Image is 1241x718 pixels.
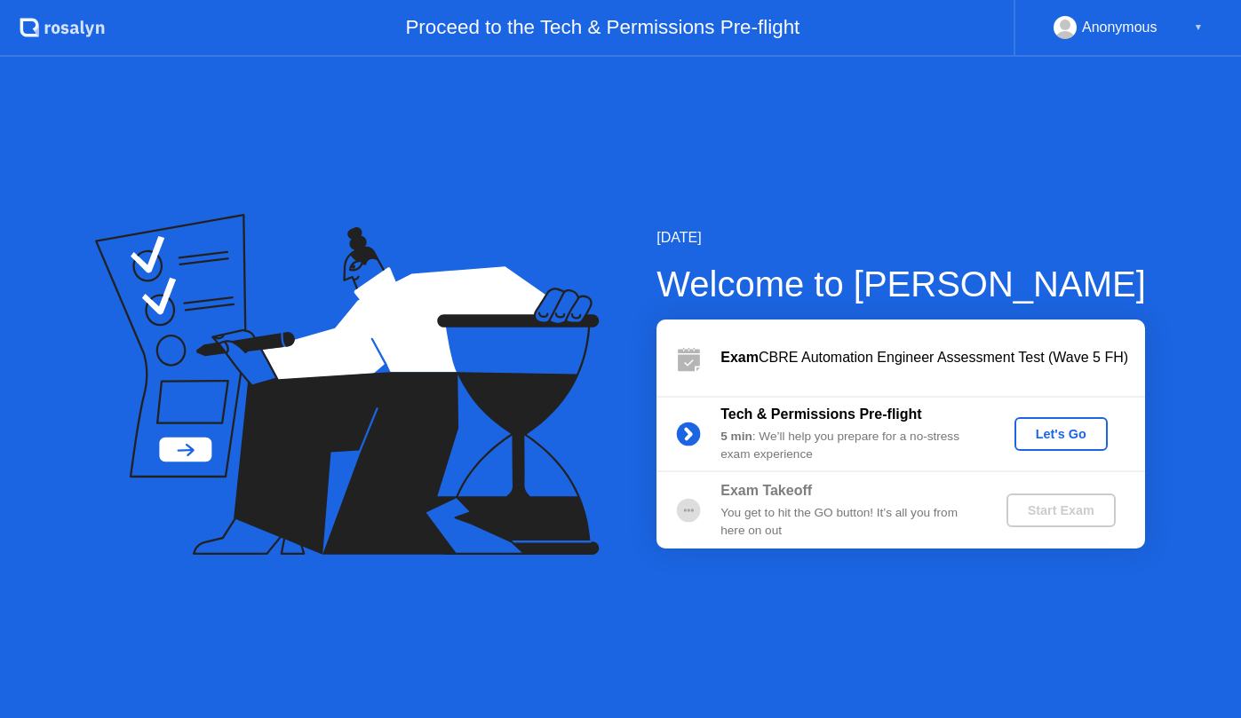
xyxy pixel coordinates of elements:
[656,257,1146,311] div: Welcome to [PERSON_NAME]
[1082,16,1157,39] div: Anonymous
[720,406,921,422] b: Tech & Permissions Pre-flight
[720,350,759,365] b: Exam
[1014,417,1108,451] button: Let's Go
[720,483,812,498] b: Exam Takeoff
[720,347,1145,368] div: CBRE Automation Engineer Assessment Test (Wave 5 FH)
[720,504,976,540] div: You get to hit the GO button! It’s all you from here on out
[1006,493,1116,527] button: Start Exam
[720,428,976,464] div: : We’ll help you prepare for a no-stress exam experience
[1194,16,1203,39] div: ▼
[656,227,1146,249] div: [DATE]
[1022,427,1101,441] div: Let's Go
[720,430,752,443] b: 5 min
[1014,503,1109,517] div: Start Exam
